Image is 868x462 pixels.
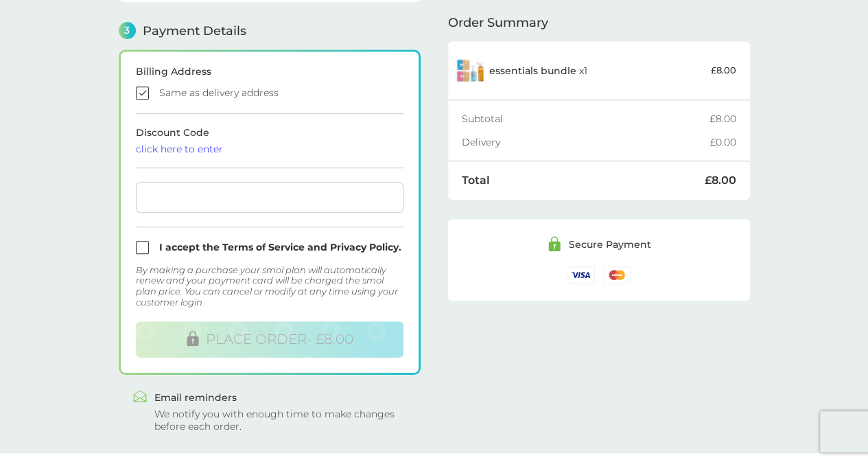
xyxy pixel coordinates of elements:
[448,16,548,29] span: Order Summary
[136,321,403,358] button: PLACE ORDER- £8.00
[143,25,246,37] span: Payment Details
[710,137,736,147] div: £0.00
[154,408,407,432] div: We notify you with enough time to make changes before each order.
[489,65,576,77] span: essentials bundle
[569,240,651,249] div: Secure Payment
[136,67,403,76] div: Billing Address
[489,65,587,76] p: x 1
[462,175,705,186] div: Total
[603,266,631,284] img: /assets/icons/cards/mastercard.svg
[154,393,407,402] div: Email reminders
[141,192,398,203] iframe: Secure card payment input frame
[206,331,353,347] span: PLACE ORDER - £8.00
[567,266,595,284] img: /assets/icons/cards/visa.svg
[462,114,709,124] div: Subtotal
[705,175,736,186] div: £8.00
[711,63,736,78] p: £8.00
[136,265,403,308] div: By making a purchase your smol plan will automatically renew and your payment card will be charge...
[709,114,736,124] div: £8.00
[119,22,136,39] span: 3
[462,137,710,147] div: Delivery
[136,126,403,154] span: Discount Code
[136,144,403,154] div: click here to enter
